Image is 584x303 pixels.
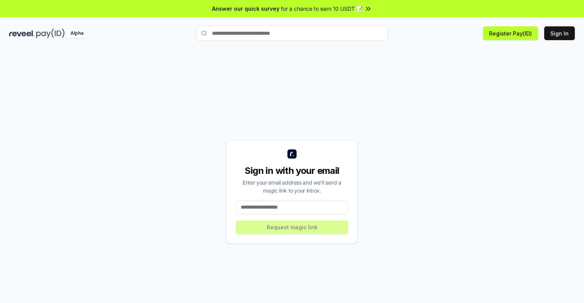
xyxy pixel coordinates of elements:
div: Alpha [66,29,88,38]
img: reveel_dark [9,29,35,38]
span: Answer our quick survey [212,5,279,13]
img: pay_id [36,29,65,38]
button: Register Pay(ID) [483,26,538,40]
span: for a chance to earn 10 USDT 📝 [281,5,363,13]
div: Sign in with your email [236,165,348,177]
div: Enter your email address and we’ll send a magic link to your inbox. [236,178,348,194]
img: logo_small [287,149,297,159]
button: Sign In [544,26,575,40]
